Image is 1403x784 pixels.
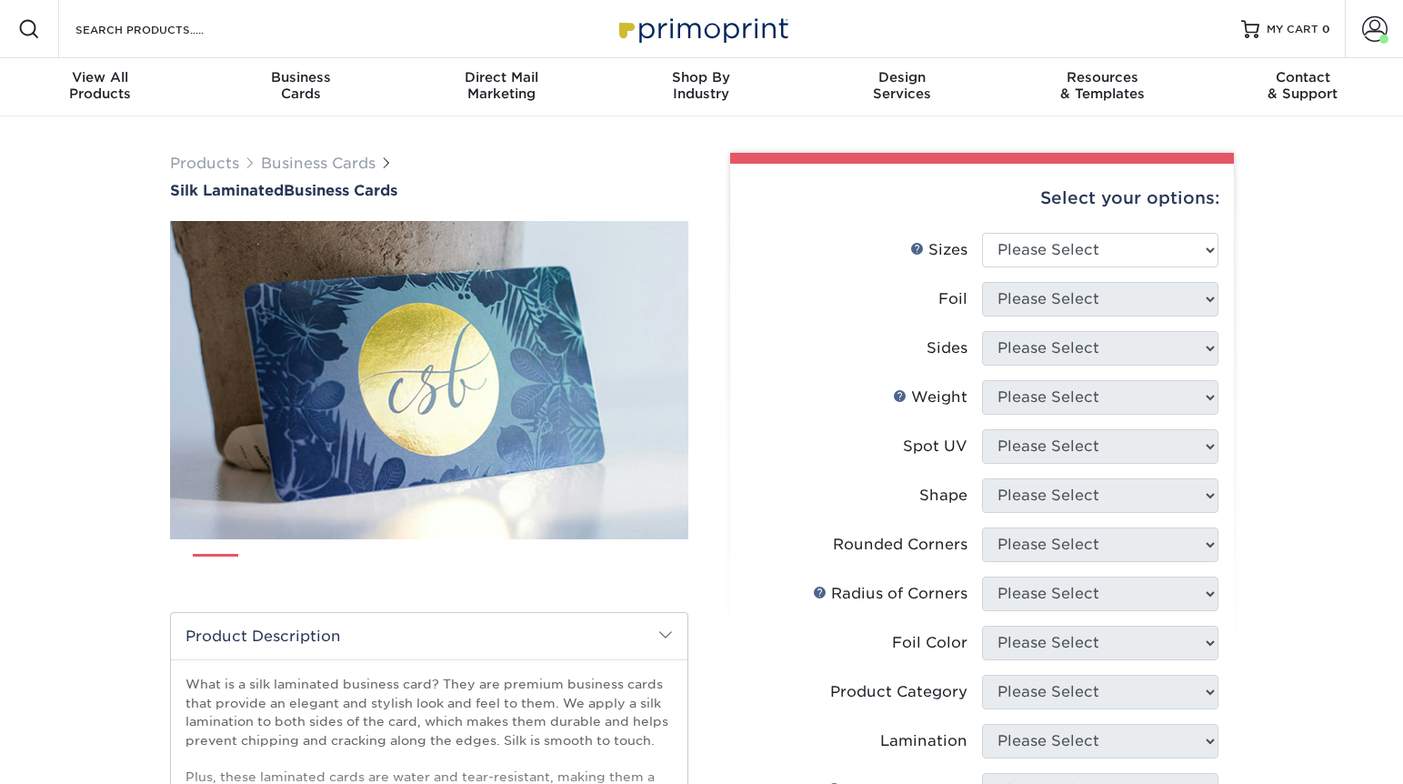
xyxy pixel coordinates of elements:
[619,547,665,592] img: Business Cards 08
[813,583,967,605] div: Radius of Corners
[892,632,967,654] div: Foil Color
[830,681,967,703] div: Product Category
[170,182,688,199] h1: Business Cards
[170,121,688,639] img: Silk Laminated 01
[601,69,801,85] span: Shop By
[254,547,299,592] img: Business Cards 02
[1002,58,1202,116] a: Resources& Templates
[200,69,400,102] div: Cards
[1203,69,1403,85] span: Contact
[171,613,687,659] h2: Product Description
[170,182,284,199] span: Silk Laminated
[1267,22,1318,37] span: MY CART
[170,155,239,172] a: Products
[200,58,400,116] a: BusinessCards
[401,69,601,85] span: Direct Mail
[558,547,604,592] img: Business Cards 07
[903,436,967,457] div: Spot UV
[745,164,1219,233] div: Select your options:
[261,155,376,172] a: Business Cards
[315,547,360,592] img: Business Cards 03
[74,18,251,40] input: SEARCH PRODUCTS.....
[611,9,793,48] img: Primoprint
[938,288,967,310] div: Foil
[200,69,400,85] span: Business
[802,58,1002,116] a: DesignServices
[1002,69,1202,85] span: Resources
[802,69,1002,85] span: Design
[170,182,688,199] a: Silk LaminatedBusiness Cards
[1002,69,1202,102] div: & Templates
[376,547,421,592] img: Business Cards 04
[833,534,967,556] div: Rounded Corners
[436,547,482,592] img: Business Cards 05
[1203,58,1403,116] a: Contact& Support
[1322,23,1330,35] span: 0
[1203,69,1403,102] div: & Support
[401,58,601,116] a: Direct MailMarketing
[497,547,543,592] img: Business Cards 06
[927,337,967,359] div: Sides
[601,69,801,102] div: Industry
[893,387,967,408] div: Weight
[401,69,601,102] div: Marketing
[910,239,967,261] div: Sizes
[601,58,801,116] a: Shop ByIndustry
[880,730,967,752] div: Lamination
[919,485,967,507] div: Shape
[193,548,238,593] img: Business Cards 01
[802,69,1002,102] div: Services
